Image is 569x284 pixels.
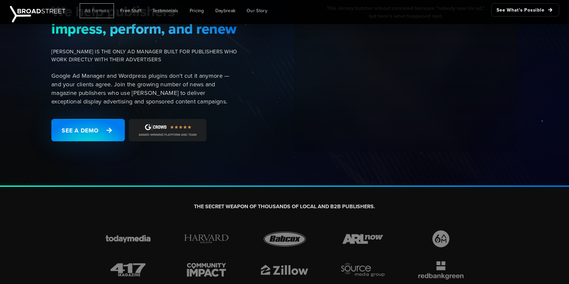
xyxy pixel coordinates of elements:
[336,260,390,280] img: brand-icon
[80,3,114,18] a: Ad Formats
[120,7,141,14] span: Free Stuff
[414,260,468,280] img: brand-icon
[85,7,109,14] span: Ad Formats
[257,229,312,249] img: brand-icon
[152,7,178,14] span: Testimonials
[179,260,234,280] img: brand-icon
[101,229,155,249] img: brand-icon
[242,3,272,18] a: Our Story
[414,229,468,249] img: brand-icon
[51,71,237,106] p: Google Ad Manager and Wordpress plugins don't cut it anymore — and your clients agree. Join the g...
[179,229,234,249] img: brand-icon
[51,48,237,64] span: [PERSON_NAME] IS THE ONLY AD MANAGER BUILT FOR PUBLISHERS WHO WORK DIRECTLY WITH THEIR ADVERTISERS
[185,3,209,18] a: Pricing
[148,3,183,18] a: Testimonials
[101,260,155,280] img: brand-icon
[336,229,390,249] img: brand-icon
[10,6,66,22] img: Broadstreet | The Ad Manager for Small Publishers
[299,25,513,145] iframe: YouTube video player
[51,119,125,141] a: See a Demo
[190,7,204,14] span: Pricing
[491,3,559,16] a: See What's Possible
[215,7,235,14] span: Daybreak
[51,20,237,37] span: impress, perform, and renew
[247,7,267,14] span: Our Story
[115,3,146,18] a: Free Stuff
[210,3,240,18] a: Daybreak
[101,203,468,210] h2: THE SECRET WEAPON OF THOUSANDS OF LOCAL AND B2B PUBLISHERS.
[257,260,312,280] img: brand-icon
